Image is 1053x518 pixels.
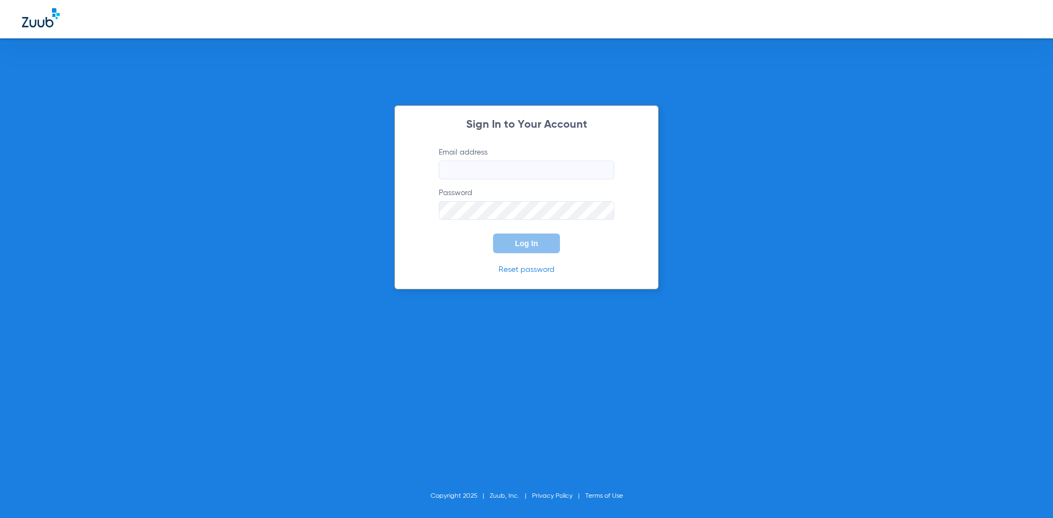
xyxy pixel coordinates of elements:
[439,161,614,179] input: Email address
[499,266,554,274] a: Reset password
[490,491,532,502] li: Zuub, Inc.
[439,187,614,220] label: Password
[532,493,573,499] a: Privacy Policy
[439,201,614,220] input: Password
[585,493,623,499] a: Terms of Use
[515,239,538,248] span: Log In
[422,119,631,130] h2: Sign In to Your Account
[22,8,60,27] img: Zuub Logo
[493,234,560,253] button: Log In
[431,491,490,502] li: Copyright 2025
[439,147,614,179] label: Email address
